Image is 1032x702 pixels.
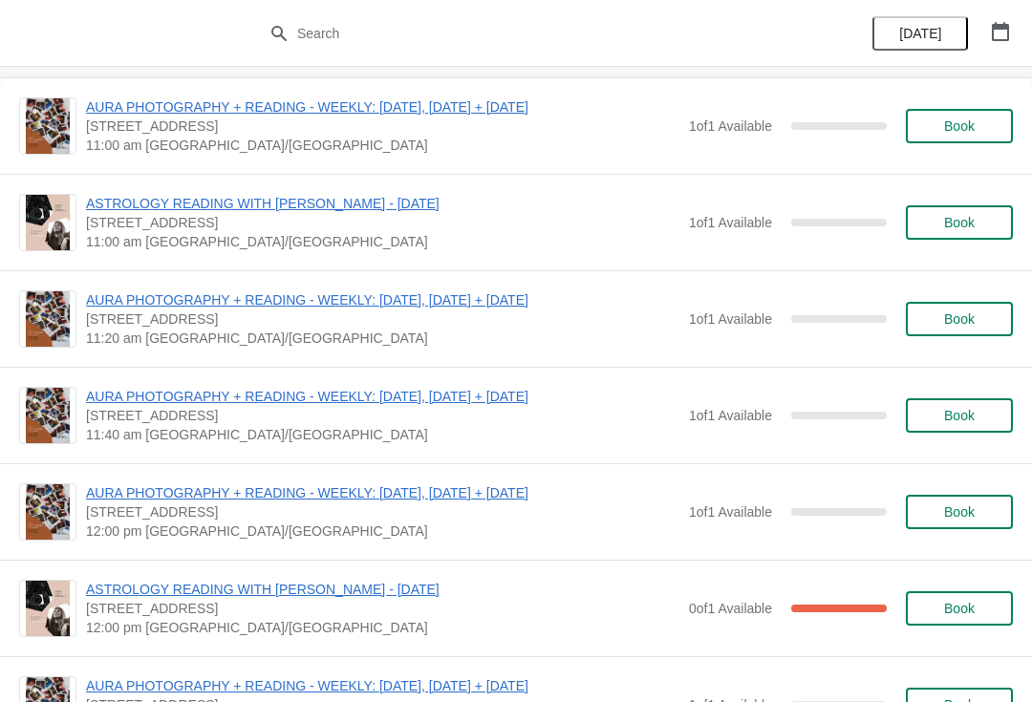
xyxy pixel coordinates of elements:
img: ASTROLOGY READING WITH AMANDA - 21ST SEPTEMBER | 74 Broadway Market, London, UK | 11:00 am Europe... [26,195,70,250]
button: Book [906,591,1013,626]
span: Book [944,504,975,520]
span: 1 of 1 Available [689,215,772,230]
img: AURA PHOTOGRAPHY + READING - WEEKLY: FRIDAY, SATURDAY + SUNDAY | 74 Broadway Market, London, UK |... [26,291,70,347]
span: 11:20 am [GEOGRAPHIC_DATA]/[GEOGRAPHIC_DATA] [86,329,679,348]
button: Book [906,109,1013,143]
span: [STREET_ADDRESS] [86,117,679,136]
span: AURA PHOTOGRAPHY + READING - WEEKLY: [DATE], [DATE] + [DATE] [86,97,679,117]
span: AURA PHOTOGRAPHY + READING - WEEKLY: [DATE], [DATE] + [DATE] [86,387,679,406]
span: 1 of 1 Available [689,118,772,134]
span: Book [944,118,975,134]
input: Search [296,16,774,51]
img: AURA PHOTOGRAPHY + READING - WEEKLY: FRIDAY, SATURDAY + SUNDAY | 74 Broadway Market, London, UK |... [26,98,70,154]
span: AURA PHOTOGRAPHY + READING - WEEKLY: [DATE], [DATE] + [DATE] [86,290,679,309]
span: 11:00 am [GEOGRAPHIC_DATA]/[GEOGRAPHIC_DATA] [86,136,679,155]
img: AURA PHOTOGRAPHY + READING - WEEKLY: FRIDAY, SATURDAY + SUNDAY | 74 Broadway Market, London, UK |... [26,388,70,443]
span: Book [944,601,975,616]
span: 1 of 1 Available [689,408,772,423]
span: 1 of 1 Available [689,311,772,327]
span: [STREET_ADDRESS] [86,599,679,618]
span: 1 of 1 Available [689,504,772,520]
img: AURA PHOTOGRAPHY + READING - WEEKLY: FRIDAY, SATURDAY + SUNDAY | 74 Broadway Market, London, UK |... [26,484,70,540]
span: Book [944,215,975,230]
img: ASTROLOGY READING WITH AMANDA - 21ST SEPTEMBER | 74 Broadway Market, London, UK | 12:00 pm Europe... [26,581,70,636]
span: Book [944,408,975,423]
span: 0 of 1 Available [689,601,772,616]
button: Book [906,302,1013,336]
span: 12:00 pm [GEOGRAPHIC_DATA]/[GEOGRAPHIC_DATA] [86,618,679,637]
span: [STREET_ADDRESS] [86,213,679,232]
button: [DATE] [872,16,968,51]
span: Book [944,311,975,327]
span: [STREET_ADDRESS] [86,502,679,521]
span: 11:00 am [GEOGRAPHIC_DATA]/[GEOGRAPHIC_DATA] [86,232,679,251]
button: Book [906,495,1013,529]
span: AURA PHOTOGRAPHY + READING - WEEKLY: [DATE], [DATE] + [DATE] [86,676,679,695]
span: 12:00 pm [GEOGRAPHIC_DATA]/[GEOGRAPHIC_DATA] [86,521,679,541]
span: 11:40 am [GEOGRAPHIC_DATA]/[GEOGRAPHIC_DATA] [86,425,679,444]
span: ASTROLOGY READING WITH [PERSON_NAME] - [DATE] [86,194,679,213]
button: Book [906,398,1013,433]
span: [STREET_ADDRESS] [86,406,679,425]
span: ASTROLOGY READING WITH [PERSON_NAME] - [DATE] [86,580,679,599]
button: Book [906,205,1013,240]
span: [STREET_ADDRESS] [86,309,679,329]
span: [DATE] [899,26,941,41]
span: AURA PHOTOGRAPHY + READING - WEEKLY: [DATE], [DATE] + [DATE] [86,483,679,502]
